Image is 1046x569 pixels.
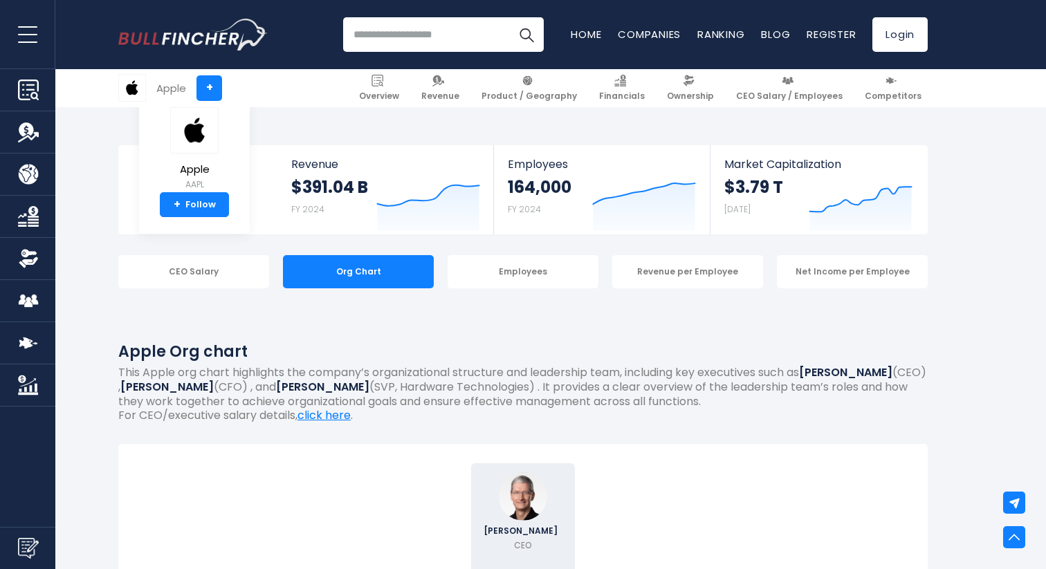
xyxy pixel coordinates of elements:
a: Financials [593,69,651,107]
a: +Follow [160,192,229,217]
strong: $391.04 B [291,176,368,198]
div: Employees [448,255,598,288]
a: CEO Salary / Employees [730,69,849,107]
b: [PERSON_NAME] [120,379,214,395]
span: CEO Salary / Employees [736,91,843,102]
div: CEO Salary [118,255,269,288]
a: Overview [353,69,405,107]
img: Bullfincher logo [118,19,268,50]
p: For CEO/executive salary details, . [118,409,928,423]
a: Revenue [415,69,466,107]
img: Tim Cook [499,472,547,521]
span: [PERSON_NAME] [484,527,562,535]
a: Go to homepage [118,19,267,50]
a: Companies [618,27,681,41]
a: Revenue $391.04 B FY 2024 [277,145,494,234]
a: Employees 164,000 FY 2024 [494,145,709,234]
strong: + [174,198,181,211]
a: Login [872,17,928,52]
p: CEO [514,539,531,552]
span: Financials [599,91,645,102]
span: Market Capitalization [724,158,912,171]
img: Ownership [18,248,39,269]
span: Apple [170,164,219,176]
small: AAPL [170,178,219,191]
a: Market Capitalization $3.79 T [DATE] [710,145,926,234]
span: Competitors [865,91,921,102]
span: Revenue [421,91,459,102]
a: Competitors [859,69,928,107]
div: Apple [156,80,186,96]
a: Home [571,27,601,41]
b: [PERSON_NAME] [276,379,369,395]
span: Ownership [667,91,714,102]
a: Register [807,27,856,41]
span: Revenue [291,158,480,171]
a: Product / Geography [475,69,583,107]
span: Employees [508,158,695,171]
a: + [196,75,222,101]
small: [DATE] [724,203,751,215]
button: Search [509,17,544,52]
a: Apple AAPL [169,106,219,193]
strong: 164,000 [508,176,571,198]
span: Overview [359,91,399,102]
a: Ranking [697,27,744,41]
small: FY 2024 [291,203,324,215]
h1: Apple Org chart [118,340,928,363]
strong: $3.79 T [724,176,783,198]
small: FY 2024 [508,203,541,215]
div: Net Income per Employee [777,255,928,288]
b: [PERSON_NAME] [799,364,892,380]
a: Blog [761,27,790,41]
div: Revenue per Employee [612,255,763,288]
span: Product / Geography [481,91,577,102]
img: AAPL logo [170,107,219,153]
div: Org Chart [283,255,434,288]
p: This Apple org chart highlights the company’s organizational structure and leadership team, inclu... [118,366,928,409]
a: Ownership [661,69,720,107]
img: AAPL logo [119,75,145,101]
a: click here [297,407,351,423]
